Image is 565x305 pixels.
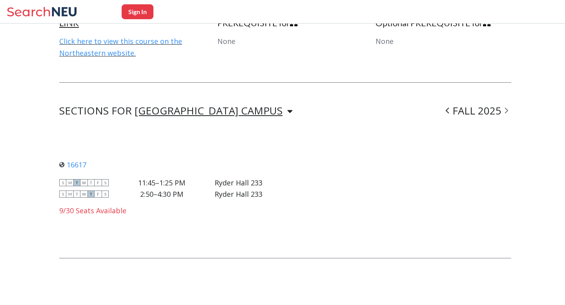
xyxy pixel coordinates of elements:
[215,178,262,187] div: Ryder Hall 233
[215,190,262,198] div: Ryder Hall 233
[66,179,73,186] span: M
[87,179,95,186] span: T
[59,179,66,186] span: S
[80,179,87,186] span: W
[95,179,102,186] span: F
[73,191,80,198] span: T
[135,106,282,115] div: [GEOGRAPHIC_DATA] CAMPUS
[59,106,293,116] div: SECTIONS FOR
[138,178,185,187] div: 11:45–1:25 PM
[59,191,66,198] span: S
[87,191,95,198] span: T
[73,179,80,186] span: T
[122,4,153,19] button: Sign In
[140,190,183,198] div: 2:50–4:30 PM
[102,191,109,198] span: S
[375,36,394,46] span: None
[59,160,86,169] a: 16617
[59,36,182,58] a: Click here to view this course on the Northeastern website.
[80,191,87,198] span: W
[59,206,262,215] div: 9/30 Seats Available
[443,106,511,116] div: FALL 2025
[66,191,73,198] span: M
[217,36,235,46] span: None
[102,179,109,186] span: S
[95,191,102,198] span: F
